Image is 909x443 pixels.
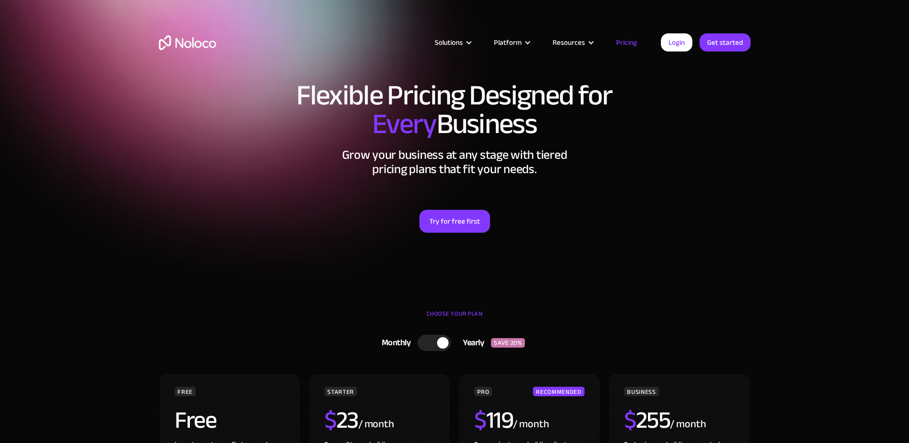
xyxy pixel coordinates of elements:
[541,36,604,49] div: Resources
[624,398,636,443] span: $
[435,36,463,49] div: Solutions
[670,417,706,432] div: / month
[324,408,358,432] h2: 23
[553,36,585,49] div: Resources
[159,307,751,330] div: CHOOSE YOUR PLAN
[700,33,751,52] a: Get started
[624,387,658,396] div: BUSINESS
[324,398,336,443] span: $
[372,97,437,151] span: Every
[358,417,394,432] div: / month
[624,408,670,432] h2: 255
[494,36,522,49] div: Platform
[491,338,525,348] div: SAVE 20%
[513,417,549,432] div: / month
[159,35,216,50] a: home
[533,387,584,396] div: RECOMMENDED
[324,387,356,396] div: STARTER
[474,387,492,396] div: PRO
[474,398,486,443] span: $
[661,33,692,52] a: Login
[419,210,490,233] a: Try for free first
[159,81,751,138] h1: Flexible Pricing Designed for Business
[423,36,482,49] div: Solutions
[482,36,541,49] div: Platform
[604,36,649,49] a: Pricing
[370,336,418,350] div: Monthly
[175,408,216,432] h2: Free
[159,148,751,176] h2: Grow your business at any stage with tiered pricing plans that fit your needs.
[474,408,513,432] h2: 119
[175,387,196,396] div: FREE
[451,336,491,350] div: Yearly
